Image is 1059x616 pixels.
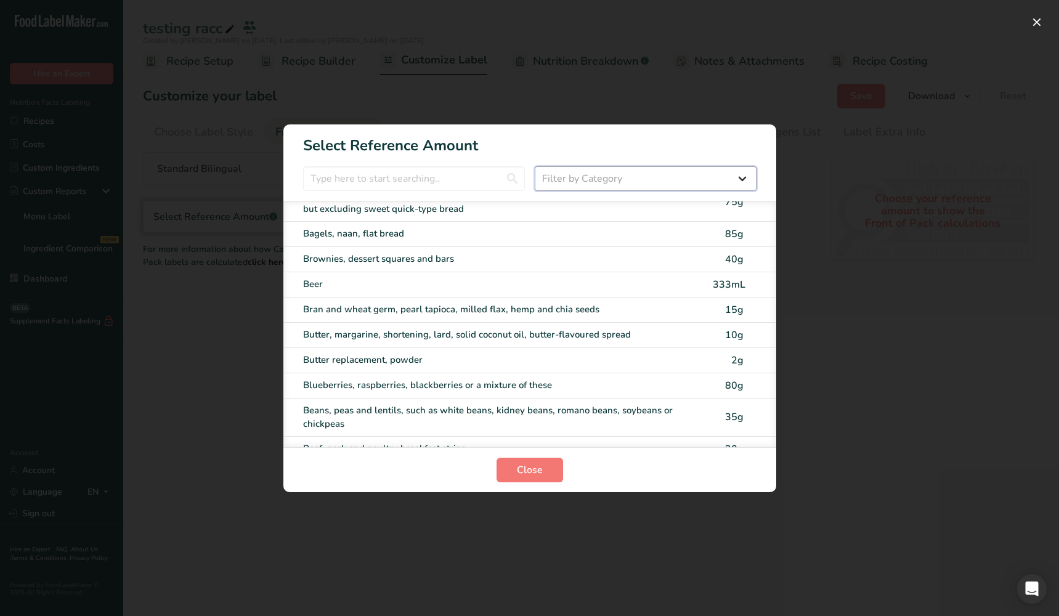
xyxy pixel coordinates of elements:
div: Beans, peas and lentils, such as white beans, kidney beans, romano beans, soybeans or chickpeas [303,403,705,431]
span: 40g [725,253,744,266]
input: Type here to start searching.. [303,166,525,191]
div: Bread, including garlic bread and other bread with add-ins, such as raisins, olives and cheese, b... [303,188,705,216]
span: 15g [725,303,744,317]
span: 10g [725,328,744,342]
h1: Select Reference Amount [283,124,776,156]
div: Bran and wheat germ, pearl tapioca, milled flax, hemp and chia seeds [303,302,705,317]
span: 35g [725,410,744,424]
span: Close [517,463,543,477]
div: Butter, margarine, shortening, lard, solid coconut oil, butter-flavoured spread [303,328,705,342]
span: 30g [725,442,744,456]
div: Bagels, naan, flat bread [303,227,705,241]
div: 333mL [713,277,745,292]
div: Open Intercom Messenger [1017,574,1047,604]
span: 80g [725,379,744,392]
div: Butter replacement, powder [303,353,705,367]
div: Brownies, dessert squares and bars [303,252,705,266]
span: 75g [725,195,744,209]
span: 2g [731,354,744,367]
div: Beer [303,277,705,291]
div: Blueberries, raspberries, blackberries or a mixture of these [303,378,705,392]
button: Close [497,458,563,482]
div: Beef, pork and poultry breakfast strips [303,442,705,456]
span: 85g [725,227,744,241]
